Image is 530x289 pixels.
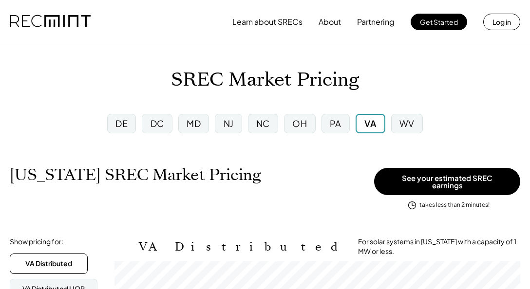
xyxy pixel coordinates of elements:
div: VA Distributed [25,259,72,269]
button: Get Started [411,14,467,30]
div: VA [364,117,376,129]
button: Learn about SRECs [232,12,303,32]
div: Show pricing for: [10,237,63,247]
div: DC [151,117,164,129]
div: For solar systems in [US_STATE] with a capacity of 1 MW or less. [358,237,520,256]
div: MD [187,117,201,129]
h1: [US_STATE] SREC Market Pricing [10,165,261,184]
div: takes less than 2 minutes! [419,201,490,209]
div: DE [115,117,128,129]
button: Log in [483,14,520,30]
h1: SREC Market Pricing [171,69,359,91]
h2: VA Distributed [139,240,343,254]
img: recmint-logotype%403x.png [10,5,91,38]
div: OH [292,117,307,129]
button: See your estimated SREC earnings [374,168,520,195]
div: NC [256,117,270,129]
div: PA [330,117,341,129]
div: WV [399,117,415,129]
div: NJ [224,117,234,129]
button: Partnering [357,12,395,32]
button: About [319,12,341,32]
